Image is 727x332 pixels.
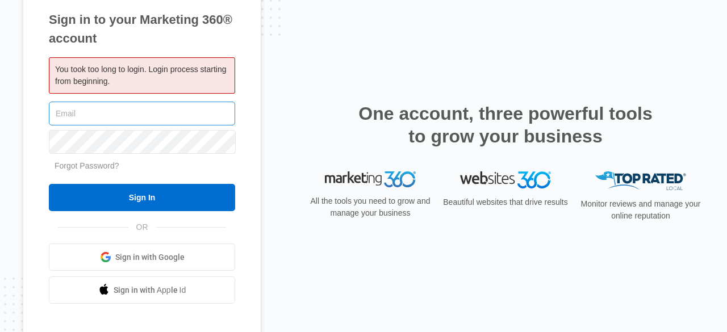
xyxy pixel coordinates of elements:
p: All the tools you need to grow and manage your business [307,195,434,219]
a: Sign in with Google [49,243,235,271]
input: Sign In [49,184,235,211]
h2: One account, three powerful tools to grow your business [355,102,656,148]
img: Top Rated Local [595,171,686,190]
img: Websites 360 [460,171,551,188]
p: Beautiful websites that drive results [442,196,569,208]
a: Forgot Password? [55,161,119,170]
a: Sign in with Apple Id [49,276,235,304]
span: Sign in with Apple Id [114,284,186,296]
span: Sign in with Google [115,251,185,263]
h1: Sign in to your Marketing 360® account [49,10,235,48]
span: OR [128,221,156,233]
span: You took too long to login. Login process starting from beginning. [55,65,226,86]
input: Email [49,102,235,125]
p: Monitor reviews and manage your online reputation [577,198,704,222]
img: Marketing 360 [325,171,416,187]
